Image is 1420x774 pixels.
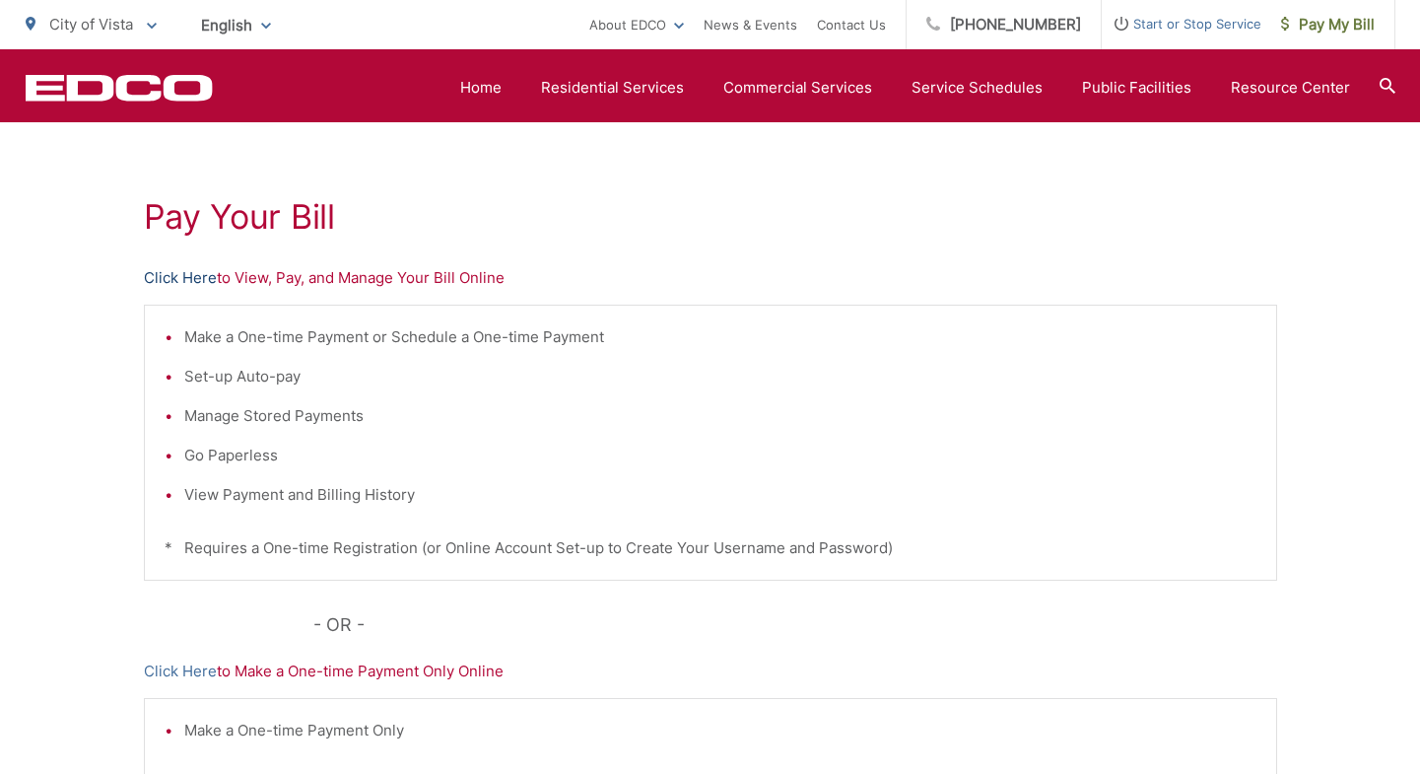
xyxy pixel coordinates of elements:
[460,76,502,100] a: Home
[184,325,1256,349] li: Make a One-time Payment or Schedule a One-time Payment
[184,404,1256,428] li: Manage Stored Payments
[704,13,797,36] a: News & Events
[313,610,1277,640] p: - OR -
[144,660,1277,683] p: to Make a One-time Payment Only Online
[589,13,684,36] a: About EDCO
[49,15,133,34] span: City of Vista
[817,13,886,36] a: Contact Us
[165,536,1256,560] p: * Requires a One-time Registration (or Online Account Set-up to Create Your Username and Password)
[144,266,1277,290] p: to View, Pay, and Manage Your Bill Online
[1231,76,1350,100] a: Resource Center
[26,74,213,102] a: EDCD logo. Return to the homepage.
[184,444,1256,467] li: Go Paperless
[184,365,1256,388] li: Set-up Auto-pay
[144,266,217,290] a: Click Here
[912,76,1043,100] a: Service Schedules
[1281,13,1375,36] span: Pay My Bill
[186,8,286,42] span: English
[184,483,1256,507] li: View Payment and Billing History
[723,76,872,100] a: Commercial Services
[184,719,1256,742] li: Make a One-time Payment Only
[1082,76,1191,100] a: Public Facilities
[144,197,1277,237] h1: Pay Your Bill
[541,76,684,100] a: Residential Services
[144,660,217,683] a: Click Here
